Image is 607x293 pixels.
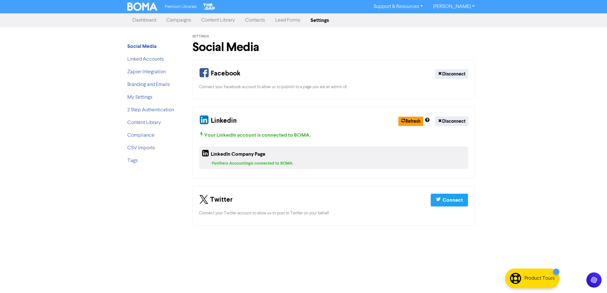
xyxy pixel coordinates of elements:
[127,146,155,151] a: CSV Imports
[127,57,164,62] a: Linked Accounts
[192,186,475,225] div: Your Twitter Connection
[127,133,155,138] a: Compliance
[127,3,157,11] img: BOMA Logo
[199,84,468,90] div: Connect your Facebook account to allow us to publish to a page you are an admin of.
[202,3,216,11] img: The Gap
[465,38,607,293] iframe: Chat Widget
[398,116,424,126] button: Refresh
[305,14,334,27] a: Settings
[127,43,157,49] strong: Social Media
[196,14,240,27] a: Content Library
[202,149,265,160] div: LinkedIn Company Page
[127,95,152,100] a: My Settings
[192,107,475,178] div: Your Linkedin and Company Page Connection
[443,196,463,204] div: Connect
[127,14,161,27] a: Dashboard
[199,192,233,208] div: Twitter
[428,2,480,12] a: [PERSON_NAME]
[199,131,468,139] div: Your LinkedIn account is connected to BOMA .
[192,60,475,99] div: Your Facebook Connection
[212,160,466,166] div: Panthera Accounting is connected to BOMA.
[240,14,270,27] a: Contacts
[192,34,209,39] span: Settings
[165,5,197,9] span: Premium Libraries:
[270,14,305,27] a: Lead Forms
[199,114,237,129] div: Linkedin
[127,69,166,75] a: Zapier Integration
[127,82,170,87] a: Branding and Emails
[127,158,138,163] a: Tags
[199,66,240,81] div: Facebook
[435,69,468,79] button: Disconnect
[161,14,196,27] a: Campaigns
[435,116,468,126] button: Disconnect
[430,193,468,207] button: Connect
[369,2,428,12] a: Support & Resources
[199,210,468,216] div: Connect your Twitter account to allow us to post to Twitter on your behalf.
[127,44,157,49] a: Social Media
[127,107,174,113] a: 2 Step Authentication
[192,40,475,55] h1: Social Media
[127,120,161,125] a: Content Library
